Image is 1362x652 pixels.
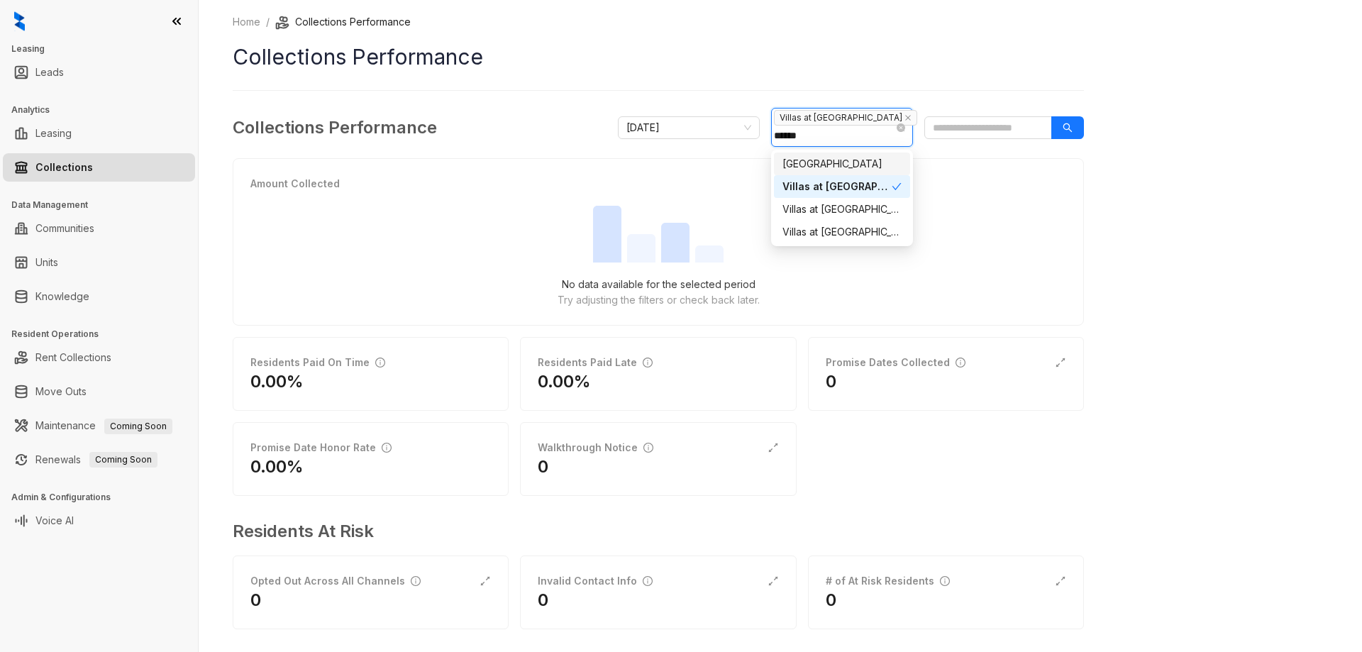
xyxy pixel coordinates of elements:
span: search [1063,123,1073,133]
a: Voice AI [35,507,74,535]
h3: Analytics [11,104,198,116]
span: info-circle [643,358,653,368]
a: Units [35,248,58,277]
a: Move Outs [35,377,87,406]
div: Stonehorse Crossing [774,153,910,175]
span: check [892,182,902,192]
a: Collections [35,153,93,182]
div: Opted Out Across All Channels [250,573,421,589]
span: info-circle [643,443,653,453]
li: Rent Collections [3,343,195,372]
li: Collections [3,153,195,182]
a: Knowledge [35,282,89,311]
a: Communities [35,214,94,243]
a: Leads [35,58,64,87]
div: # of At Risk Residents [826,573,950,589]
li: Units [3,248,195,277]
a: Home [230,14,263,30]
div: Villas at [GEOGRAPHIC_DATA] I [782,201,902,217]
span: Coming Soon [89,452,157,468]
a: Rent Collections [35,343,111,372]
h1: Collections Performance [233,41,1084,73]
h2: 0 [538,455,548,478]
li: Leasing [3,119,195,148]
h2: 0 [826,370,836,393]
span: info-circle [956,358,965,368]
div: Promise Date Honor Rate [250,440,392,455]
span: info-circle [940,576,950,586]
img: logo [14,11,25,31]
li: Communities [3,214,195,243]
div: Invalid Contact Info [538,573,653,589]
h2: 0 [538,589,548,612]
h2: 0 [250,589,261,612]
li: Maintenance [3,411,195,440]
h2: 0 [826,589,836,612]
div: Residents Paid Late [538,355,653,370]
span: info-circle [382,443,392,453]
h3: Data Management [11,199,198,211]
span: expand-alt [480,575,491,587]
a: Leasing [35,119,72,148]
h2: 0.00% [538,370,591,393]
h3: Collections Performance [233,115,437,140]
span: expand-alt [1055,357,1066,368]
span: expand-alt [768,575,779,587]
li: Renewals [3,446,195,474]
div: Residents Paid On Time [250,355,385,370]
span: expand-alt [768,442,779,453]
div: [GEOGRAPHIC_DATA] [782,156,902,172]
span: close [904,114,912,121]
div: Villas at Stonebridge II [774,221,910,243]
span: info-circle [411,576,421,586]
li: Voice AI [3,507,195,535]
div: Villas at Stonebridge [774,175,910,198]
strong: Amount Collected [250,177,340,189]
div: Walkthrough Notice [538,440,653,455]
p: No data available for the selected period [562,277,755,292]
h3: Residents At Risk [233,519,1073,544]
span: close-circle [897,123,905,132]
span: info-circle [375,358,385,368]
li: Collections Performance [275,14,411,30]
span: Villas at [GEOGRAPHIC_DATA] [774,110,917,126]
li: Move Outs [3,377,195,406]
div: Villas at [GEOGRAPHIC_DATA] [782,179,892,194]
li: Leads [3,58,195,87]
h2: 0.00% [250,370,304,393]
h3: Resident Operations [11,328,198,341]
span: info-circle [643,576,653,586]
span: expand-alt [1055,575,1066,587]
p: Try adjusting the filters or check back later. [558,292,760,308]
h3: Admin & Configurations [11,491,198,504]
span: September 2025 [626,117,751,138]
span: Coming Soon [104,419,172,434]
li: / [266,14,270,30]
li: Knowledge [3,282,195,311]
div: Promise Dates Collected [826,355,965,370]
h3: Leasing [11,43,198,55]
h2: 0.00% [250,455,304,478]
div: Villas at Stonebridge I [774,198,910,221]
a: RenewalsComing Soon [35,446,157,474]
div: Villas at [GEOGRAPHIC_DATA] [782,224,902,240]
